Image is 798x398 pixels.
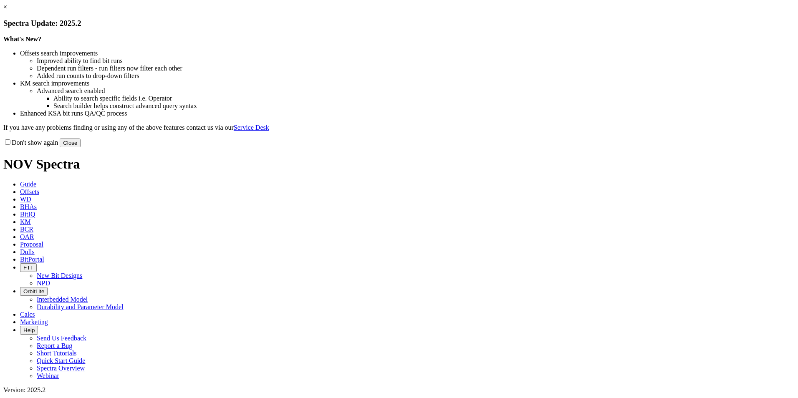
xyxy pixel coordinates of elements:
li: Ability to search specific fields i.e. Operator [53,95,795,102]
span: KM [20,218,31,225]
button: Close [60,139,81,147]
a: × [3,3,7,10]
span: Calcs [20,311,35,318]
li: KM search improvements [20,80,795,87]
span: BCR [20,226,33,233]
strong: What's New? [3,35,41,43]
h1: NOV Spectra [3,156,795,172]
li: Advanced search enabled [37,87,795,95]
span: Help [23,327,35,333]
li: Added run counts to drop-down filters [37,72,795,80]
span: BitIQ [20,211,35,218]
a: Spectra Overview [37,365,85,372]
a: Webinar [37,372,59,379]
a: Send Us Feedback [37,335,86,342]
li: Dependent run filters - run filters now filter each other [37,65,795,72]
a: NPD [37,280,50,287]
a: New Bit Designs [37,272,82,279]
span: BitPortal [20,256,44,263]
span: OAR [20,233,34,240]
p: If you have any problems finding or using any of the above features contact us via our [3,124,795,131]
span: Marketing [20,318,48,325]
span: OrbitLite [23,288,44,295]
span: Dulls [20,248,35,255]
a: Durability and Parameter Model [37,303,124,310]
span: FTT [23,264,33,271]
a: Short Tutorials [37,350,77,357]
label: Don't show again [3,139,58,146]
a: Interbedded Model [37,296,88,303]
span: Proposal [20,241,43,248]
h3: Spectra Update: 2025.2 [3,19,795,28]
a: Report a Bug [37,342,72,349]
li: Search builder helps construct advanced query syntax [53,102,795,110]
div: Version: 2025.2 [3,386,795,394]
span: Offsets [20,188,39,195]
span: BHAs [20,203,37,210]
li: Offsets search improvements [20,50,795,57]
a: Quick Start Guide [37,357,85,364]
li: Enhanced KSA bit runs QA/QC process [20,110,795,117]
span: Guide [20,181,36,188]
a: Service Desk [234,124,269,131]
span: WD [20,196,31,203]
li: Improved ability to find bit runs [37,57,795,65]
input: Don't show again [5,139,10,145]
